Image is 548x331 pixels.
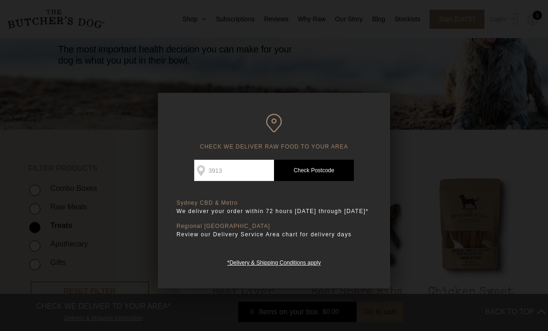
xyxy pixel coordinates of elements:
p: Review our Delivery Service Area chart for delivery days [176,230,372,239]
a: Check Postcode [274,160,354,181]
a: *Delivery & Shipping Conditions apply [227,257,320,266]
p: Sydney CBD & Metro [176,200,372,207]
h6: CHECK WE DELIVER RAW FOOD TO YOUR AREA [176,114,372,150]
input: Postcode [194,160,274,181]
p: Regional [GEOGRAPHIC_DATA] [176,223,372,230]
p: We deliver your order within 72 hours [DATE] through [DATE]* [176,207,372,216]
